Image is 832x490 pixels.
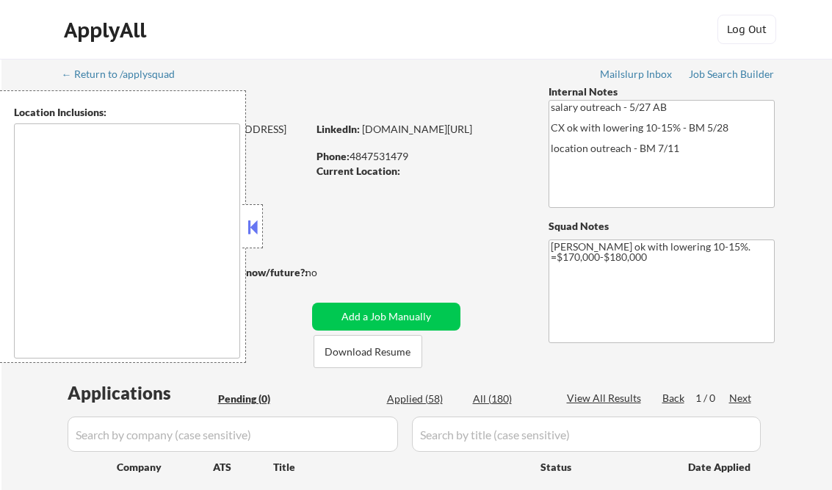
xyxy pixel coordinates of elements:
[314,335,422,368] button: Download Resume
[68,384,213,402] div: Applications
[473,392,546,406] div: All (180)
[62,69,189,79] div: ← Return to /applysquad
[695,391,729,406] div: 1 / 0
[273,460,527,475] div: Title
[549,84,775,99] div: Internal Notes
[64,18,151,43] div: ApplyAll
[567,391,645,406] div: View All Results
[316,150,350,162] strong: Phone:
[362,123,472,135] a: [DOMAIN_NAME][URL]
[213,460,273,475] div: ATS
[688,460,753,475] div: Date Applied
[540,453,667,480] div: Status
[689,68,775,83] a: Job Search Builder
[316,149,524,164] div: 4847531479
[316,123,360,135] strong: LinkedIn:
[14,105,240,120] div: Location Inclusions:
[729,391,753,406] div: Next
[218,392,292,406] div: Pending (0)
[117,460,213,475] div: Company
[316,165,400,177] strong: Current Location:
[689,69,775,79] div: Job Search Builder
[600,68,673,83] a: Mailslurp Inbox
[412,417,761,452] input: Search by title (case sensitive)
[662,391,686,406] div: Back
[600,69,673,79] div: Mailslurp Inbox
[549,219,775,234] div: Squad Notes
[62,68,189,83] a: ← Return to /applysquad
[717,15,776,44] button: Log Out
[312,303,460,331] button: Add a Job Manually
[305,265,347,280] div: no
[387,392,460,406] div: Applied (58)
[68,417,398,452] input: Search by company (case sensitive)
